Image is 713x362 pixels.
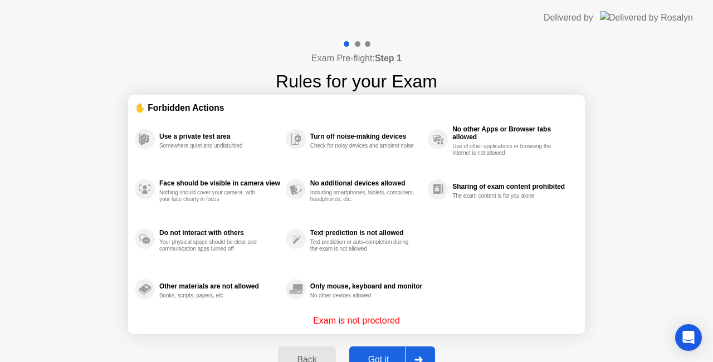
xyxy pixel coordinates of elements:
[544,11,593,25] div: Delivered by
[311,52,402,65] h4: Exam Pre-flight:
[310,292,416,299] div: No other devices allowed
[375,53,402,63] b: Step 1
[159,282,280,290] div: Other materials are not allowed
[310,133,422,140] div: Turn off noise-making devices
[452,183,573,190] div: Sharing of exam content prohibited
[159,133,280,140] div: Use a private test area
[159,189,265,203] div: Nothing should cover your camera, with your face clearly in focus
[135,101,578,114] div: ✋ Forbidden Actions
[310,179,422,187] div: No additional devices allowed
[159,292,265,299] div: Books, scripts, papers, etc
[310,189,416,203] div: Including smartphones, tablets, computers, headphones, etc.
[159,143,265,149] div: Somewhere quiet and undisturbed
[452,125,573,141] div: No other Apps or Browser tabs allowed
[452,193,558,199] div: The exam content is for you alone
[159,239,265,252] div: Your physical space should be clear and communication apps turned off
[159,179,280,187] div: Face should be visible in camera view
[452,143,558,156] div: Use of other applications or browsing the internet is not allowed
[310,229,422,237] div: Text prediction is not allowed
[310,143,416,149] div: Check for noisy devices and ambient noise
[310,239,416,252] div: Text prediction or auto-completion during the exam is not allowed
[675,324,702,351] div: Open Intercom Messenger
[310,282,422,290] div: Only mouse, keyboard and monitor
[276,68,437,95] h1: Rules for your Exam
[600,11,693,24] img: Delivered by Rosalyn
[313,314,400,327] p: Exam is not proctored
[159,229,280,237] div: Do not interact with others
